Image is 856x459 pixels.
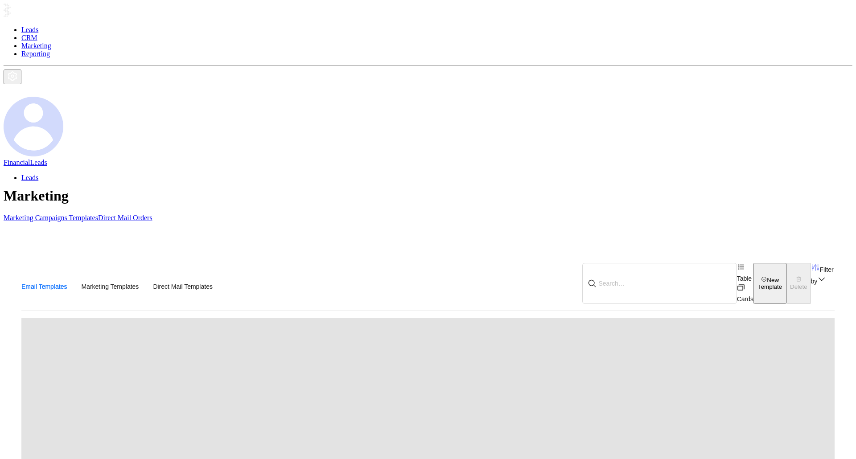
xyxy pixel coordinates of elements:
img: user [4,97,63,157]
a: Reporting [21,50,50,57]
span: Marketing Templates [81,283,139,290]
button: New Template [753,263,786,304]
img: iconNotification [8,84,19,95]
button: Delete [786,263,811,304]
a: Leads [21,26,38,33]
a: Templates [69,214,98,221]
a: Leads [21,174,38,181]
a: Marketing Campaigns [4,214,69,221]
img: logo [4,4,93,17]
a: Direct Mail Orders [98,214,152,221]
div: Table [737,263,753,283]
span: Email Templates [21,283,67,290]
a: CRM [21,34,37,41]
input: Search… [598,265,724,302]
div: Cards [737,283,753,304]
span: Filter by [811,266,834,285]
h1: Marketing [4,188,852,204]
a: Marketing [21,42,51,49]
img: iconSetting [7,71,18,82]
a: Leads [30,159,47,166]
a: Financial [4,159,30,166]
span: Direct Mail Templates [153,283,213,290]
